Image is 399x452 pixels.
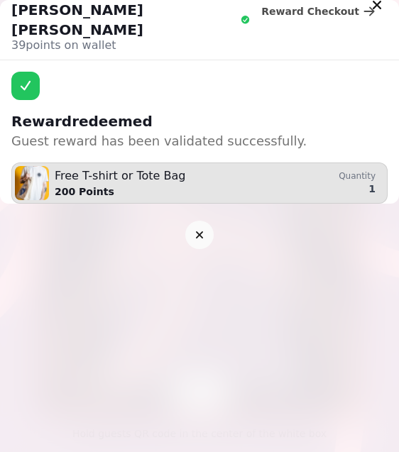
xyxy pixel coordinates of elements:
img: aHR0cHM6Ly9maWxlcy5zdGFtcGVkZS5haS80ZGVjZmQwNS0yMTc0LTQ5YzYtOGI3ZS1mYTMxYWFiNjU3NTcvbWVkaWEvNWZlY... [15,166,49,200]
p: Free T-shirt or Tote Bag [55,167,185,184]
span: Reward Checkout [261,6,359,16]
p: 1 [368,182,376,196]
p: 39 points on wallet [11,37,250,54]
p: Reward redeemed [11,111,388,131]
p: Quantity [339,170,376,182]
p: Guest reward has been validated successfully. [11,131,388,151]
p: 200 Points [55,184,185,199]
